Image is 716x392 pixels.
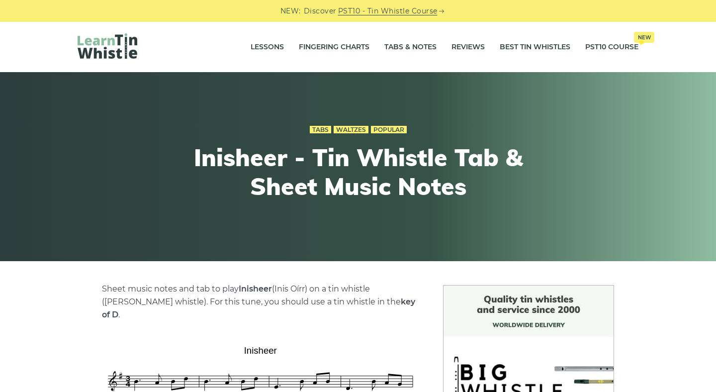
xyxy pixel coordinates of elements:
a: Lessons [251,35,284,60]
p: Sheet music notes and tab to play (Inis Oírr) on a tin whistle ([PERSON_NAME] whistle). For this ... [102,283,419,321]
span: New [634,32,654,43]
a: Fingering Charts [299,35,369,60]
a: Popular [371,126,407,134]
a: Waltzes [334,126,368,134]
a: Best Tin Whistles [500,35,570,60]
a: PST10 CourseNew [585,35,638,60]
a: Tabs [310,126,331,134]
img: LearnTinWhistle.com [78,33,137,59]
a: Reviews [451,35,485,60]
a: Tabs & Notes [384,35,437,60]
strong: Inisheer [239,284,272,294]
h1: Inisheer - Tin Whistle Tab & Sheet Music Notes [175,143,541,200]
